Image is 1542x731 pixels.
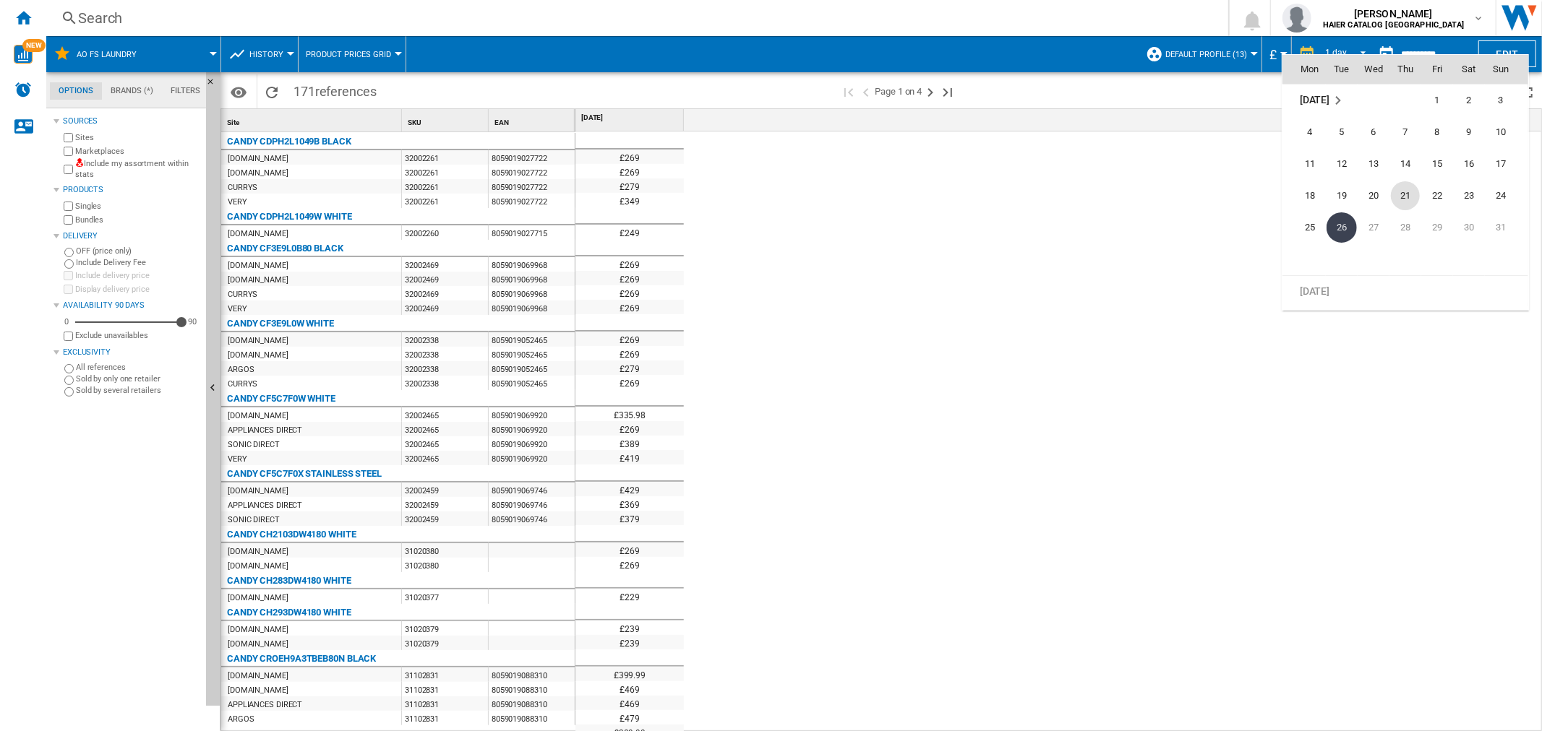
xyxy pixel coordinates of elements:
td: Wednesday August 27 2025 [1358,212,1389,243]
tr: Week 4 [1282,180,1528,212]
span: 21 [1391,181,1420,210]
td: Thursday August 14 2025 [1389,148,1421,180]
span: 14 [1391,150,1420,178]
span: 16 [1455,150,1483,178]
span: 6 [1359,118,1388,147]
th: Fri [1421,55,1453,84]
td: Thursday August 28 2025 [1389,212,1421,243]
td: Tuesday August 19 2025 [1326,180,1358,212]
td: Monday August 25 2025 [1282,212,1326,243]
td: Thursday August 7 2025 [1389,116,1421,148]
span: 12 [1327,150,1356,178]
tr: Week 2 [1282,116,1528,148]
td: Sunday August 31 2025 [1485,212,1528,243]
td: Thursday August 21 2025 [1389,180,1421,212]
tr: Week 1 [1282,85,1528,117]
tr: Week 3 [1282,148,1528,180]
span: 1 [1423,86,1452,115]
td: Sunday August 3 2025 [1485,85,1528,117]
th: Thu [1389,55,1421,84]
span: 15 [1423,150,1452,178]
td: August 2025 [1282,85,1389,117]
span: 25 [1295,213,1324,242]
td: Wednesday August 13 2025 [1358,148,1389,180]
tr: Week undefined [1282,243,1528,276]
td: Wednesday August 20 2025 [1358,180,1389,212]
td: Saturday August 2 2025 [1453,85,1485,117]
td: Sunday August 24 2025 [1485,180,1528,212]
td: Sunday August 17 2025 [1485,148,1528,180]
td: Friday August 1 2025 [1421,85,1453,117]
th: Tue [1326,55,1358,84]
span: 22 [1423,181,1452,210]
td: Saturday August 9 2025 [1453,116,1485,148]
td: Monday August 4 2025 [1282,116,1326,148]
span: 5 [1327,118,1356,147]
span: 17 [1486,150,1515,178]
td: Saturday August 23 2025 [1453,180,1485,212]
span: 19 [1327,181,1356,210]
span: 9 [1455,118,1483,147]
td: Tuesday August 12 2025 [1326,148,1358,180]
span: [DATE] [1300,286,1329,298]
td: Sunday August 10 2025 [1485,116,1528,148]
span: 20 [1359,181,1388,210]
td: Friday August 22 2025 [1421,180,1453,212]
td: Tuesday August 5 2025 [1326,116,1358,148]
td: Friday August 29 2025 [1421,212,1453,243]
md-calendar: Calendar [1282,55,1528,310]
td: Wednesday August 6 2025 [1358,116,1389,148]
span: 13 [1359,150,1388,178]
span: 26 [1327,212,1357,243]
td: Friday August 15 2025 [1421,148,1453,180]
td: Monday August 11 2025 [1282,148,1326,180]
th: Wed [1358,55,1389,84]
th: Mon [1282,55,1326,84]
span: [DATE] [1300,94,1329,105]
tr: Week undefined [1282,276,1528,308]
span: 2 [1455,86,1483,115]
td: Tuesday August 26 2025 [1326,212,1358,243]
span: 7 [1391,118,1420,147]
span: 11 [1295,150,1324,178]
span: 3 [1486,86,1515,115]
span: 10 [1486,118,1515,147]
span: 4 [1295,118,1324,147]
td: Saturday August 30 2025 [1453,212,1485,243]
span: 18 [1295,181,1324,210]
td: Saturday August 16 2025 [1453,148,1485,180]
span: 8 [1423,118,1452,147]
th: Sat [1453,55,1485,84]
span: 24 [1486,181,1515,210]
th: Sun [1485,55,1528,84]
td: Monday August 18 2025 [1282,180,1326,212]
span: 23 [1455,181,1483,210]
tr: Week 5 [1282,212,1528,243]
td: Friday August 8 2025 [1421,116,1453,148]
